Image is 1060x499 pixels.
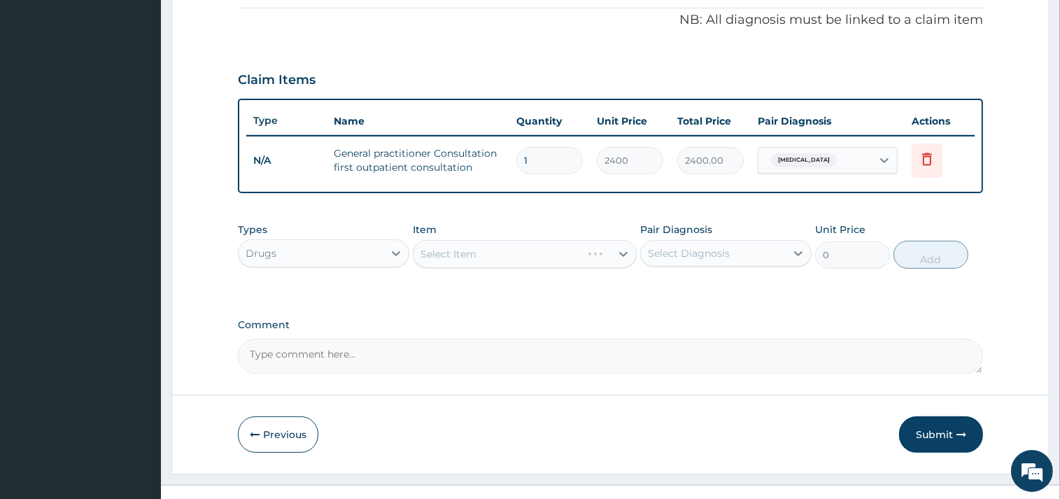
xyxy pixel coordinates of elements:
[7,342,267,391] textarea: Type your message and hit 'Enter'
[640,223,712,237] label: Pair Diagnosis
[238,416,318,453] button: Previous
[238,11,983,29] p: NB: All diagnosis must be linked to a claim item
[327,139,509,181] td: General practitioner Consultation first outpatient consultation
[648,246,730,260] div: Select Diagnosis
[751,107,905,135] th: Pair Diagnosis
[905,107,975,135] th: Actions
[246,148,327,174] td: N/A
[238,224,267,236] label: Types
[81,156,193,297] span: We're online!
[670,107,751,135] th: Total Price
[73,78,235,97] div: Chat with us now
[26,70,57,105] img: d_794563401_company_1708531726252_794563401
[815,223,865,237] label: Unit Price
[893,241,968,269] button: Add
[238,73,316,88] h3: Claim Items
[899,416,983,453] button: Submit
[229,7,263,41] div: Minimize live chat window
[246,246,276,260] div: Drugs
[327,107,509,135] th: Name
[509,107,590,135] th: Quantity
[246,108,327,134] th: Type
[238,319,983,331] label: Comment
[771,153,837,167] span: [MEDICAL_DATA]
[413,223,437,237] label: Item
[590,107,670,135] th: Unit Price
